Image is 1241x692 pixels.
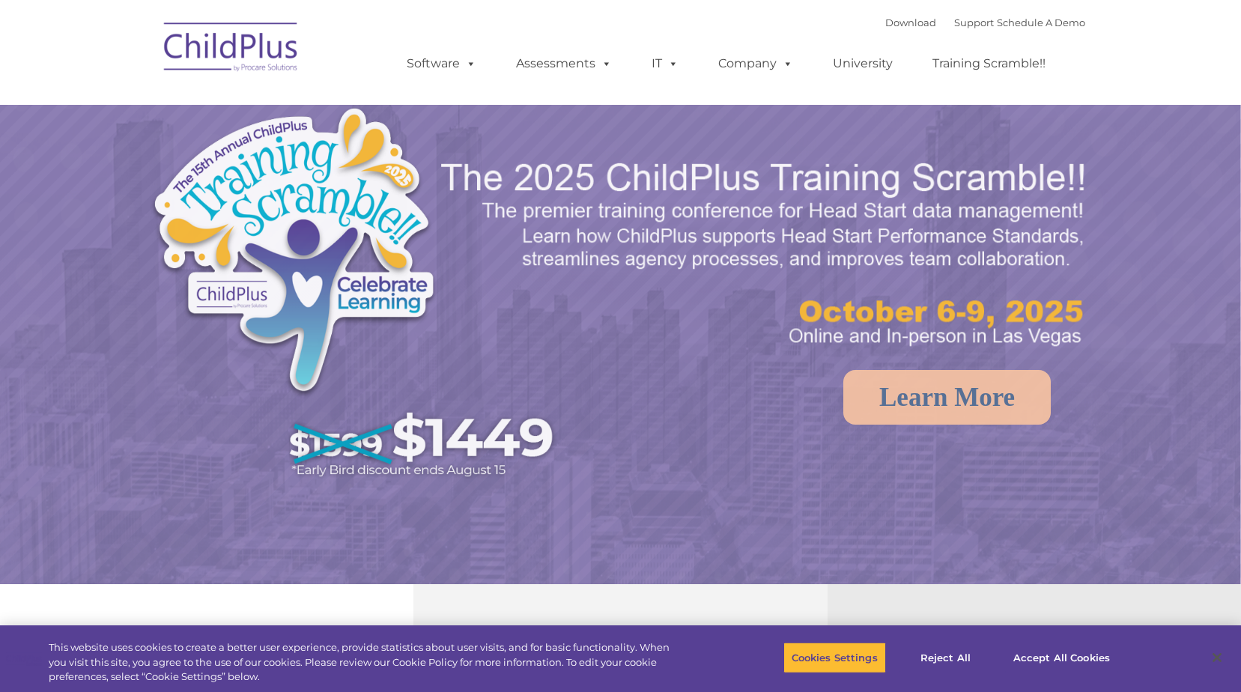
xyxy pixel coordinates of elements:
button: Accept All Cookies [1005,642,1118,673]
button: Reject All [899,642,992,673]
font: | [885,16,1085,28]
a: Assessments [501,49,627,79]
a: University [818,49,908,79]
a: Training Scramble!! [917,49,1061,79]
a: Company [703,49,808,79]
img: ChildPlus by Procare Solutions [157,12,306,87]
button: Cookies Settings [783,642,886,673]
a: Support [954,16,994,28]
a: Download [885,16,936,28]
a: IT [637,49,694,79]
div: This website uses cookies to create a better user experience, provide statistics about user visit... [49,640,682,685]
a: Software [392,49,491,79]
a: Schedule A Demo [997,16,1085,28]
a: Learn More [843,370,1051,425]
button: Close [1201,641,1234,674]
